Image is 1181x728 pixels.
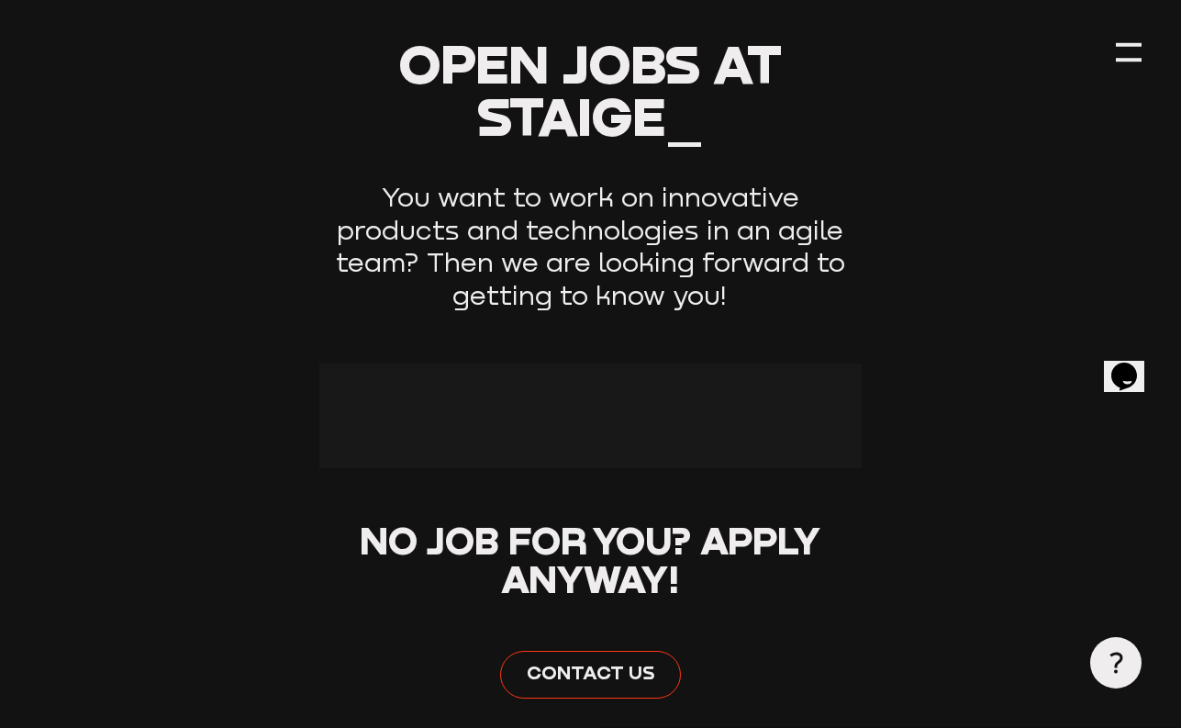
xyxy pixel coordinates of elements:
span: No job for you? [360,517,691,563]
span: Open Jobs [399,31,700,95]
span: at Staige_ [477,31,782,148]
span: Apply anyway! [501,517,820,602]
iframe: chat widget [1104,337,1163,392]
a: Contact us [500,651,682,699]
span: Contact us [527,660,654,686]
p: You want to work on innovative products and technologies in an agile team? Then we are looking fo... [319,181,861,311]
